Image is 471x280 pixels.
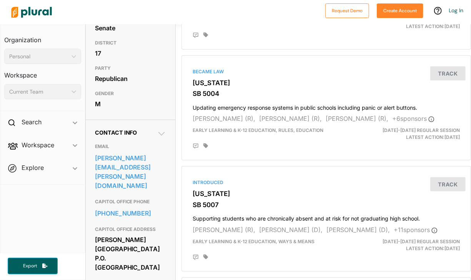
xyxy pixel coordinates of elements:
span: [DATE]-[DATE] Regular Session [383,127,460,133]
span: [DATE]-[DATE] Regular Session [383,239,460,244]
h3: DISTRICT [95,38,166,48]
h3: Workspace [4,64,81,81]
span: + 11 sponsor s [394,226,438,234]
div: Latest Action: [DATE] [373,238,466,252]
button: Request Demo [325,3,369,18]
h3: [US_STATE] [193,190,460,198]
span: [PERSON_NAME] (R), [259,115,322,122]
span: [PERSON_NAME] (D), [326,226,390,234]
h3: CAPITOL OFFICE ADDRESS [95,225,166,234]
h4: Updating emergency response systems in public schools including panic or alert buttons. [193,101,460,111]
span: Early Learning & K-12 Education, Rules, Education [193,127,323,133]
h3: [US_STATE] [193,79,460,87]
h3: SB 5007 [193,201,460,209]
h3: PARTY [95,64,166,73]
div: Latest Action: [DATE] [373,127,466,141]
div: Add Position Statement [193,143,199,149]
span: [PERSON_NAME] (R), [193,115,255,122]
div: Republican [95,73,166,84]
div: Add Position Statement [193,32,199,38]
div: [PERSON_NAME][GEOGRAPHIC_DATA] P.O. [GEOGRAPHIC_DATA] [95,234,166,273]
div: M [95,98,166,110]
span: Early Learning & K-12 Education, Ways & Means [193,239,315,244]
div: Add tags [203,254,208,260]
span: Export [18,263,42,269]
h4: Supporting students who are chronically absent and at risk for not graduating high school. [193,212,460,222]
h3: CAPITOL OFFICE PHONE [95,197,166,206]
a: Log In [449,7,463,14]
a: Request Demo [325,6,369,14]
button: Track [430,66,466,81]
div: Became Law [193,68,460,75]
button: Export [8,258,58,274]
button: Track [430,177,466,191]
a: [PERSON_NAME][EMAIL_ADDRESS][PERSON_NAME][DOMAIN_NAME] [95,152,166,191]
a: [PHONE_NUMBER] [95,208,166,219]
div: Add tags [203,143,208,148]
h3: SB 5004 [193,90,460,97]
span: [PERSON_NAME] (R), [326,115,388,122]
div: Senate [95,22,166,34]
h3: GENDER [95,89,166,98]
h3: Organization [4,29,81,46]
span: + 6 sponsor s [392,115,434,122]
div: Current Team [9,88,68,96]
button: Create Account [377,3,423,18]
div: 17 [95,48,166,59]
a: Create Account [377,6,423,14]
h2: Search [22,118,42,126]
div: Add Position Statement [193,254,199,260]
span: [PERSON_NAME] (D), [259,226,323,234]
h3: EMAIL [95,142,166,151]
span: [PERSON_NAME] (R), [193,226,255,234]
div: Personal [9,53,68,61]
span: Contact Info [95,129,137,136]
div: Introduced [193,179,460,186]
div: Add tags [203,32,208,38]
